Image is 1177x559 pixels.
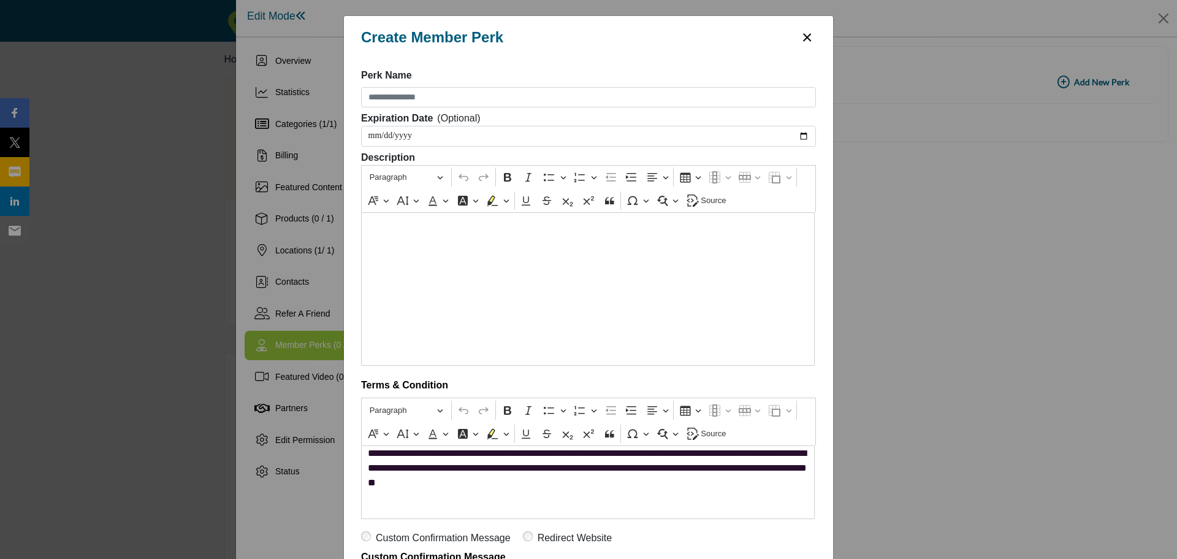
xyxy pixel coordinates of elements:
[701,193,726,208] span: Source
[370,170,433,185] span: Paragraph
[361,378,448,398] b: Terms & Condition
[538,531,612,546] label: Redirect Website
[701,426,726,441] span: Source
[361,398,816,445] div: Editor toolbar
[437,113,480,123] span: (Optional)
[683,191,731,210] button: Source
[361,26,503,48] h2: Create Member Perk
[361,113,433,123] b: Expiration Date
[361,531,371,541] input: Select Custom Confirmation Message
[361,212,815,366] div: Editor editing area: main
[364,168,449,187] button: Heading
[361,70,412,80] b: Perk Name
[361,445,815,519] div: Editor editing area: main
[370,403,433,418] span: Paragraph
[361,126,816,147] input: Enter Expiration Date
[798,25,816,48] button: ×
[361,152,415,163] b: Description
[364,401,449,420] button: Heading
[683,425,731,444] button: Source
[376,531,511,546] label: Custom Confirmation Message
[523,531,533,541] input: Select Redirect Website
[361,165,816,213] div: Editor toolbar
